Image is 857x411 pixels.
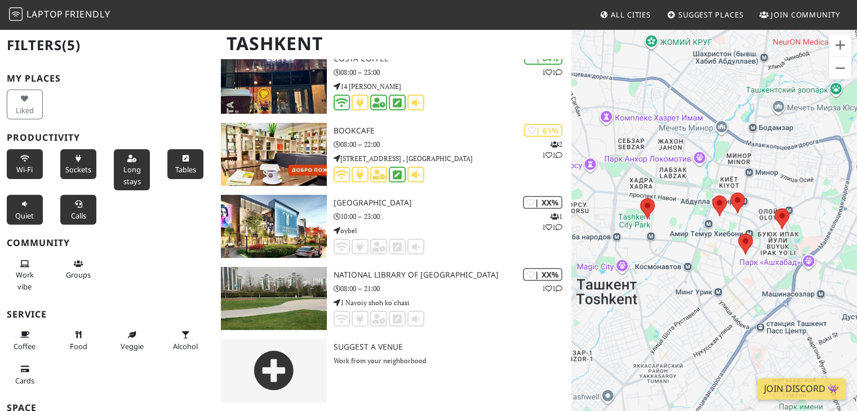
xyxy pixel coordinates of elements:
button: Food [60,325,96,355]
button: Groups [60,254,96,284]
h3: [GEOGRAPHIC_DATA] [334,198,572,208]
button: Veggie [114,325,150,355]
p: 14 [PERSON_NAME] [334,81,572,92]
button: Quiet [7,195,43,225]
span: Group tables [66,270,91,280]
button: Уменьшить [829,57,851,79]
span: Long stays [123,164,141,186]
a: LaptopFriendly LaptopFriendly [9,5,110,25]
p: 10:00 – 23:00 [334,211,572,222]
a: Suggest Places [663,5,748,25]
img: BookCafe [221,123,326,186]
h3: Service [7,309,207,320]
span: Power sockets [65,164,91,175]
button: Long stays [114,149,150,190]
img: Costa Coffee [221,51,326,114]
p: 1 Navoiy shoh ko'chasi [334,297,572,308]
h2: Filters [7,28,207,62]
h3: My Places [7,73,207,84]
p: 1 1 [542,283,562,294]
span: Stable Wi-Fi [16,164,33,175]
button: Calls [60,195,96,225]
span: Coffee [14,341,35,351]
p: Work from your neighborhood [334,355,572,366]
p: oybel [334,225,572,236]
a: Join Community [755,5,845,25]
span: Video/audio calls [71,211,86,221]
a: BookCafe | 61% 211 BookCafe 08:00 – 22:00 [STREET_ADDRESS] , [GEOGRAPHIC_DATA] [214,123,571,186]
span: Suggest Places [678,10,744,20]
a: Costa Coffee | 84% 11 Costa Coffee 08:00 – 23:00 14 [PERSON_NAME] [214,51,571,114]
button: Work vibe [7,254,43,296]
a: Tashkent City Mall | XX% 111 [GEOGRAPHIC_DATA] 10:00 – 23:00 oybel [214,195,571,258]
span: Laptop [26,8,63,20]
img: Tashkent City Mall [221,195,326,258]
span: Join Community [771,10,840,20]
p: 2 1 1 [542,139,562,160]
a: National Library of Uzbekistan | XX% 11 National Library of [GEOGRAPHIC_DATA] 08:00 – 21:00 1 Nav... [214,267,571,330]
h3: Productivity [7,132,207,143]
span: Alcohol [173,341,198,351]
a: Join Discord 👾 [757,378,846,400]
span: Veggie [121,341,144,351]
p: [STREET_ADDRESS] , [GEOGRAPHIC_DATA] [334,153,572,164]
h1: Tashkent [217,28,569,59]
img: National Library of Uzbekistan [221,267,326,330]
button: Wi-Fi [7,149,43,179]
button: Увеличить [829,34,851,56]
h3: Suggest a Venue [334,342,572,352]
div: | XX% [523,268,562,281]
span: Friendly [65,8,110,20]
h3: Community [7,238,207,248]
span: Food [70,341,87,351]
p: 08:00 – 22:00 [334,139,572,150]
img: gray-place-d2bdb4477600e061c01bd816cc0f2ef0cfcb1ca9e3ad78868dd16fb2af073a21.png [221,339,326,402]
button: Tables [167,149,203,179]
span: Quiet [15,211,34,221]
a: Suggest a Venue Work from your neighborhood [214,339,571,402]
p: 08:00 – 21:00 [334,283,572,294]
button: Alcohol [167,325,203,355]
h3: National Library of [GEOGRAPHIC_DATA] [334,270,572,280]
span: Credit cards [15,376,34,386]
img: LaptopFriendly [9,7,23,21]
button: Sockets [60,149,96,179]
button: Coffee [7,325,43,355]
div: | 61% [524,124,562,137]
span: Work-friendly tables [175,164,196,175]
button: Cards [7,360,43,390]
p: 08:00 – 23:00 [334,67,572,78]
span: People working [16,270,34,291]
a: All Cities [595,5,655,25]
div: | XX% [523,196,562,209]
h3: BookCafe [334,126,572,136]
p: 1 1 1 [542,211,562,233]
span: (5) [62,35,81,54]
span: All Cities [611,10,651,20]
